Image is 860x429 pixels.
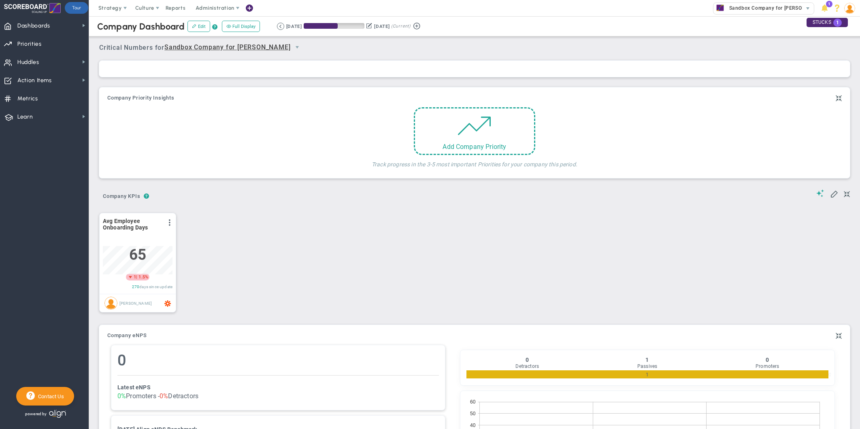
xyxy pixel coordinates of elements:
button: Go to previous period [277,23,284,30]
text: 60 [470,399,476,405]
span: Action Items [17,72,52,89]
div: Number of Responses with a Score of 7 [466,370,828,378]
text: 50 [470,411,476,416]
span: Learn [17,108,33,125]
span: Zapier Enabled [164,300,171,306]
span: 1 [646,372,649,378]
span: Sandbox Company for [PERSON_NAME] [164,42,290,53]
div: [DATE] [374,23,390,30]
span: 1 [826,1,832,7]
h4: 0 [707,356,828,363]
span: 1.5% [138,274,148,280]
span: [PERSON_NAME] [119,301,152,305]
a: Company eNPS [107,333,147,339]
span: (Current) [391,23,411,30]
span: Huddles [17,54,39,71]
span: | [136,274,137,280]
div: STUCKS [807,18,848,27]
span: Edit My KPIs [830,189,838,198]
h4: Latest eNPS [117,384,439,391]
h4: 1 [588,356,707,363]
span: Company Dashboard [97,21,185,32]
span: Priorities [17,36,42,53]
span: 270 [132,285,139,289]
span: Company KPIs [99,190,144,203]
span: Contact Us [35,393,64,399]
span: Dashboards [17,17,50,34]
span: Administration [196,5,234,11]
button: Full Display [222,21,260,32]
button: Company Priority Insights [107,95,175,102]
span: Culture [135,5,154,11]
span: Suggestions (AI Feature) [816,189,824,197]
h2: 0 [117,351,439,376]
span: select [290,40,304,54]
span: Company Priority Insights [107,95,175,101]
span: Critical Numbers for [99,40,306,55]
span: Sandbox Company for [PERSON_NAME] [725,3,824,13]
img: Lisa Jenkins [104,297,117,310]
h4: 0 [466,356,588,363]
div: Powered by Align [16,408,100,420]
span: 1 [134,274,136,280]
span: 65 [129,246,146,263]
span: 0 [828,372,831,378]
span: 1 [833,19,842,27]
span: Metrics [17,90,38,107]
h4: Track progress in the 3-5 most important Priorities for your company this period. [255,155,694,168]
div: Promoters - Detractors [117,392,439,400]
div: Period Progress: 56% Day 51 of 91 with 40 remaining. [304,23,364,29]
button: Company KPIs [99,190,144,204]
img: 32671.Company.photo [715,3,725,13]
div: Passives [588,356,707,369]
span: Strategy [98,5,122,11]
img: 86643.Person.photo [844,3,855,14]
span: Avg Employee Onboarding Days [103,218,162,231]
div: [DATE] [286,23,302,30]
span: 0% [160,392,168,400]
text: 40 [470,422,476,428]
button: Edit [187,21,210,32]
span: days since update [139,285,172,289]
div: Add Company Priority [415,143,534,151]
span: 0% [117,392,126,400]
div: Detractors [466,356,588,369]
span: select [802,3,814,14]
div: Promoters [707,356,828,369]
